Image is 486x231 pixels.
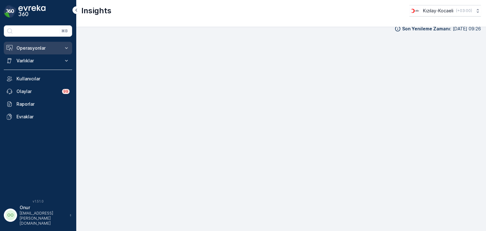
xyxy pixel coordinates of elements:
[4,5,16,18] img: logo
[16,101,70,107] p: Raporlar
[16,45,59,51] p: Operasyonlar
[423,8,453,14] p: Kızılay-Kocaeli
[409,5,481,16] button: Kızılay-Kocaeli(+03:00)
[16,114,70,120] p: Evraklar
[4,110,72,123] a: Evraklar
[61,28,68,34] p: ⌘B
[4,42,72,54] button: Operasyonlar
[4,199,72,203] span: v 1.51.0
[456,8,472,13] p: ( +03:00 )
[5,210,16,220] div: OO
[16,58,59,64] p: Varlıklar
[4,85,72,98] a: Olaylar99
[16,88,58,95] p: Olaylar
[20,211,66,226] p: [EMAIL_ADDRESS][PERSON_NAME][DOMAIN_NAME]
[4,54,72,67] button: Varlıklar
[20,204,66,211] p: Onur
[402,26,451,32] p: Son Yenileme Zamanı :
[4,204,72,226] button: OOOnur[EMAIL_ADDRESS][PERSON_NAME][DOMAIN_NAME]
[81,6,111,16] p: Insights
[4,72,72,85] a: Kullanıcılar
[63,89,68,94] p: 99
[4,98,72,110] a: Raporlar
[453,26,481,32] p: [DATE] 09:26
[16,76,70,82] p: Kullanıcılar
[18,5,46,18] img: logo_dark-DEwI_e13.png
[409,7,421,14] img: k%C4%B1z%C4%B1lay_0jL9uU1.png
